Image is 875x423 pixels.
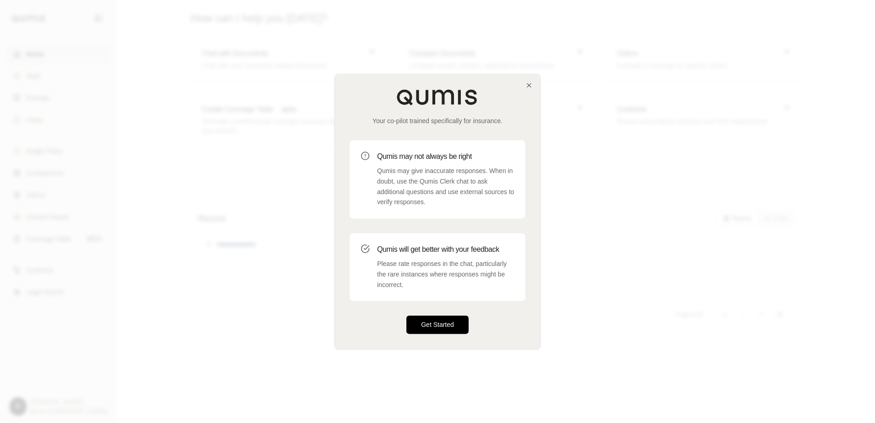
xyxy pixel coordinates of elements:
[406,316,469,334] button: Get Started
[377,166,514,207] p: Qumis may give inaccurate responses. When in doubt, use the Qumis Clerk chat to ask additional qu...
[377,259,514,290] p: Please rate responses in the chat, particularly the rare instances where responses might be incor...
[377,244,514,255] h3: Qumis will get better with your feedback
[377,151,514,162] h3: Qumis may not always be right
[396,89,479,105] img: Qumis Logo
[350,116,525,125] p: Your co-pilot trained specifically for insurance.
